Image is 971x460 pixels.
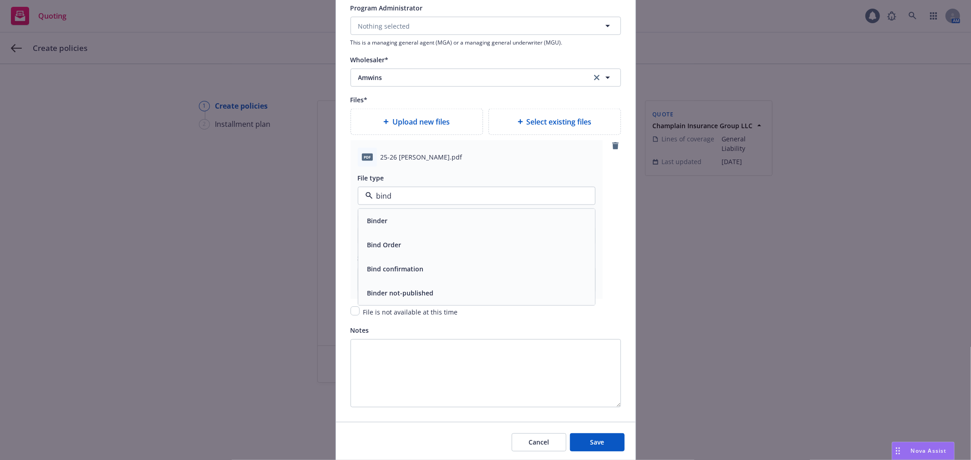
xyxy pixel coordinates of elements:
button: Binder [367,216,388,225]
button: Cancel [512,433,566,451]
button: Bind confirmation [367,264,424,274]
span: This is a managing general agent (MGA) or a managing general underwriter (MGU). [351,39,621,46]
button: Nothing selected [351,17,621,35]
button: Amwinsclear selection [351,69,621,87]
button: Bind Order [367,240,402,250]
span: File type [358,174,384,182]
a: remove [610,140,621,151]
button: Save [570,433,625,451]
span: Upload new files [392,116,450,127]
span: Cancel [529,438,549,446]
span: Amwins [358,73,578,82]
span: Select existing files [527,116,592,127]
span: Notes [351,326,369,335]
input: Filter by keyword [373,190,577,201]
span: 25-26 [PERSON_NAME].pdf [381,152,463,162]
span: Nothing selected [358,21,410,31]
span: Save [590,438,604,446]
span: Files* [351,95,368,104]
div: Drag to move [892,442,904,460]
a: clear selection [591,72,602,83]
span: Nova Assist [911,447,947,455]
button: Nova Assist [892,442,955,460]
span: File is not available at this time [363,308,458,316]
button: Binder not-published [367,288,434,298]
div: Upload new files [351,109,483,135]
span: pdf [362,154,373,160]
span: Wholesaler* [351,55,389,64]
span: Program Administrator [351,4,423,12]
div: Select existing files [488,109,621,135]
